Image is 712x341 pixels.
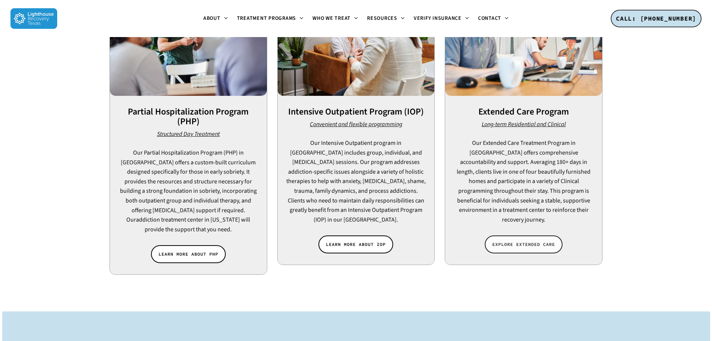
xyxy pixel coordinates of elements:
a: CALL: [PHONE_NUMBER] [611,10,702,28]
p: Our Extended Care Treatment Program in [GEOGRAPHIC_DATA] offers comprehensive accountability and ... [453,138,594,225]
em: Long-term Residential and Clinical [482,120,566,128]
span: EXPLORE EXTENDED CARE [492,241,555,248]
span: LEARN MORE ABOUT IOP [326,241,386,248]
a: LEARN MORE ABOUT IOP [318,235,393,253]
span: Who We Treat [312,15,351,22]
p: Our Partial Hospitalization Program (PHP) in [GEOGRAPHIC_DATA] offers a custom-built curriculum d... [118,148,259,234]
span: Contact [478,15,501,22]
img: Lighthouse Recovery Texas [10,8,57,29]
a: Who We Treat [308,16,363,22]
a: Verify Insurance [409,16,474,22]
em: Convenient and flexible programming [310,120,402,128]
a: About [199,16,232,22]
span: Verify Insurance [414,15,462,22]
span: Resources [367,15,397,22]
span: LEARN MORE ABOUT PHP [158,250,218,258]
p: Our Intensive Outpatient program in [GEOGRAPHIC_DATA] includes group, individual, and [MEDICAL_DA... [286,138,427,225]
span: CALL: [PHONE_NUMBER] [616,15,696,22]
h3: Partial Hospitalization Program (PHP) [110,107,267,127]
span: About [203,15,221,22]
h3: Extended Care Program [445,107,602,117]
em: Structured Day Treatment [157,130,220,138]
h3: Intensive Outpatient Program (IOP) [278,107,435,117]
a: Treatment Programs [232,16,308,22]
a: Resources [363,16,409,22]
span: Treatment Programs [237,15,296,22]
span: addiction treatment center in [US_STATE] will provide the support that you need. [136,216,250,234]
a: EXPLORE EXTENDED CARE [485,235,562,253]
a: Contact [474,16,513,22]
a: LEARN MORE ABOUT PHP [151,245,226,263]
